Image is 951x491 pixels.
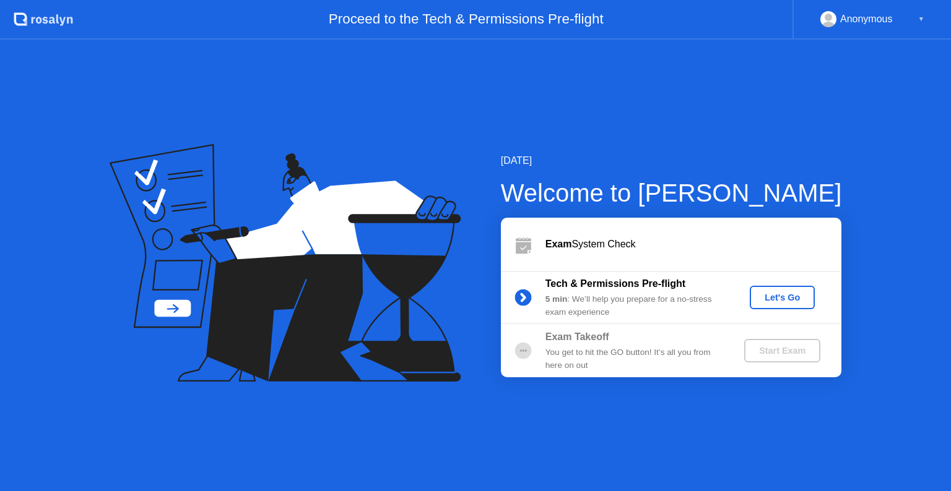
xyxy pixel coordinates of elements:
button: Let's Go [750,286,815,309]
div: Anonymous [840,11,893,27]
div: Let's Go [755,292,810,302]
div: ▼ [918,11,924,27]
b: Tech & Permissions Pre-flight [545,278,685,289]
div: [DATE] [501,153,842,168]
b: Exam Takeoff [545,331,609,342]
div: You get to hit the GO button! It’s all you from here on out [545,346,724,372]
div: Start Exam [749,346,815,356]
b: 5 min [545,294,568,304]
b: Exam [545,239,572,249]
div: Welcome to [PERSON_NAME] [501,174,842,211]
div: System Check [545,237,841,252]
div: : We’ll help you prepare for a no-stress exam experience [545,293,724,318]
button: Start Exam [744,339,820,362]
